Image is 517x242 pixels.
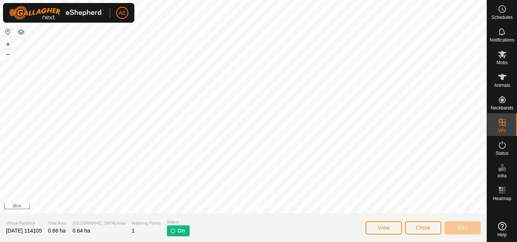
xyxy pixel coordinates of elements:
[444,221,481,234] button: Edit
[491,15,512,20] span: Schedules
[498,128,506,133] span: VPs
[497,233,507,237] span: Help
[17,28,26,37] button: Map Layers
[178,227,185,235] span: On
[132,228,135,234] span: 1
[170,228,176,234] img: turn-on
[48,228,66,234] span: 0.66 ha
[497,60,508,65] span: Mobs
[497,174,506,178] span: Infra
[48,220,67,227] span: Total Area
[378,225,390,231] span: View
[3,49,12,59] button: –
[213,203,242,210] a: Privacy Policy
[3,27,12,36] button: Reset Map
[493,196,511,201] span: Heatmap
[366,221,402,234] button: View
[405,221,441,234] button: Close
[9,6,104,20] img: Gallagher Logo
[494,83,510,88] span: Animals
[458,225,467,231] span: Edit
[416,225,430,231] span: Close
[490,38,514,42] span: Notifications
[3,40,12,49] button: +
[73,220,126,227] span: [GEOGRAPHIC_DATA] Area
[487,219,517,240] a: Help
[251,203,273,210] a: Contact Us
[6,220,42,227] span: Virtual Paddock
[495,151,508,156] span: Status
[6,228,42,234] span: [DATE] 114105
[132,220,161,227] span: Watering Points
[119,9,126,17] span: AE
[167,219,189,225] span: Status
[491,106,513,110] span: Neckbands
[73,228,90,234] span: 0.64 ha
